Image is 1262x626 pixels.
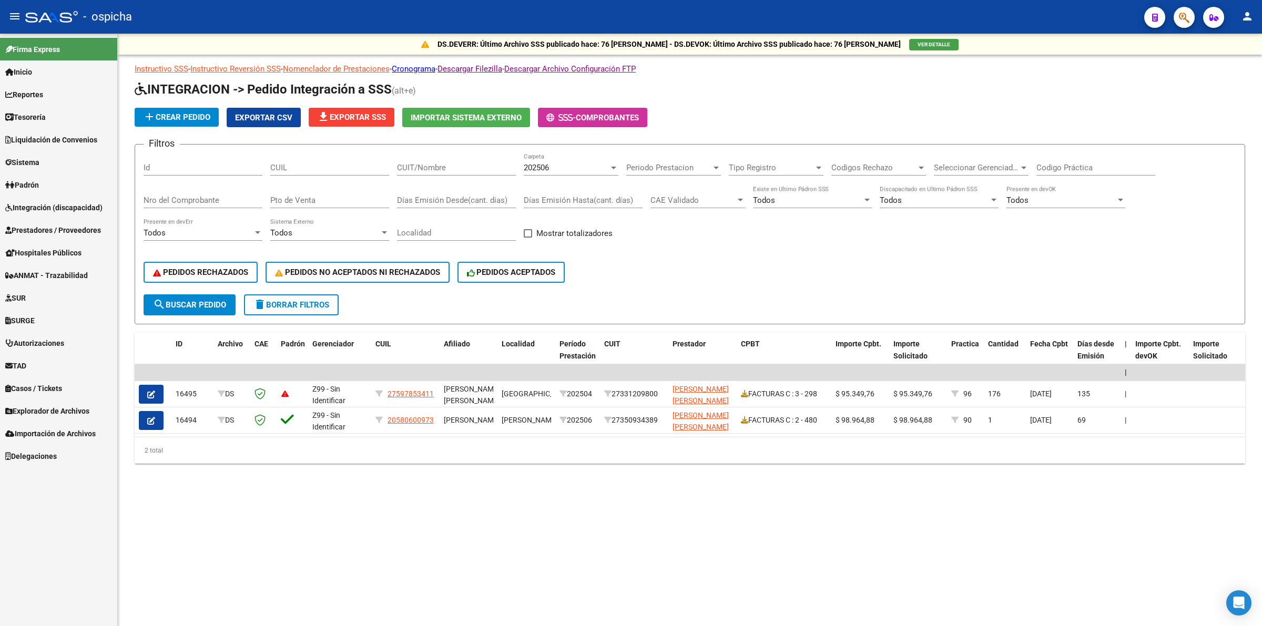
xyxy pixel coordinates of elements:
[1030,340,1068,348] span: Fecha Cpbt
[312,385,345,405] span: Z99 - Sin Identificar
[951,340,979,348] span: Practica
[457,262,565,283] button: PEDIDOS ACEPTADOS
[218,388,246,400] div: DS
[317,112,386,122] span: Exportar SSS
[375,340,391,348] span: CUIL
[1226,590,1251,615] div: Open Intercom Messenger
[235,113,292,122] span: Exportar CSV
[135,82,392,97] span: INTEGRACION -> Pedido Integración a SSS
[626,163,711,172] span: Periodo Prestacion
[392,86,416,96] span: (alt+e)
[934,163,1019,172] span: Seleccionar Gerenciador
[5,224,101,236] span: Prestadores / Proveedores
[281,340,305,348] span: Padrón
[576,113,639,122] span: Comprobantes
[600,333,668,379] datatable-header-cell: CUIT
[5,383,62,394] span: Casos / Tickets
[5,292,26,304] span: SUR
[253,300,329,310] span: Borrar Filtros
[988,416,992,424] span: 1
[213,333,250,379] datatable-header-cell: Archivo
[1073,333,1121,379] datatable-header-cell: Días desde Emisión
[1121,333,1131,379] datatable-header-cell: |
[673,385,729,405] span: [PERSON_NAME] [PERSON_NAME]
[5,360,26,372] span: TAD
[546,113,576,122] span: -
[889,333,947,379] datatable-header-cell: Importe Solicitado
[5,66,32,78] span: Inicio
[836,340,881,348] span: Importe Cpbt.
[176,340,182,348] span: ID
[538,108,647,127] button: -Comprobantes
[176,388,209,400] div: 16495
[5,179,39,191] span: Padrón
[559,340,596,360] span: Período Prestación
[153,300,226,310] span: Buscar Pedido
[5,111,46,123] span: Tesorería
[5,89,43,100] span: Reportes
[741,414,827,426] div: FACTURAS C : 2 - 480
[218,414,246,426] div: DS
[266,262,450,283] button: PEDIDOS NO ACEPTADOS NI RECHAZADOS
[836,389,874,398] span: $ 95.349,76
[190,64,281,74] a: Instructivo Reversión SSS
[1125,389,1126,398] span: |
[831,163,917,172] span: Codigos Rechazo
[392,64,435,74] a: Cronograma
[1131,333,1189,379] datatable-header-cell: Importe Cpbt. devOK
[83,5,132,28] span: - ospicha
[312,411,345,432] span: Z99 - Sin Identificar
[536,227,613,240] span: Mostrar totalizadores
[1125,368,1127,376] span: |
[836,416,874,424] span: $ 98.964,88
[5,157,39,168] span: Sistema
[5,270,88,281] span: ANMAT - Trazabilidad
[5,202,103,213] span: Integración (discapacidad)
[1077,340,1114,360] span: Días desde Emisión
[668,333,737,379] datatable-header-cell: Prestador
[135,64,188,74] a: Instructivo SSS
[502,389,573,398] span: [GEOGRAPHIC_DATA]
[893,389,932,398] span: $ 95.349,76
[135,108,219,127] button: Crear Pedido
[277,333,308,379] datatable-header-cell: Padrón
[402,108,530,127] button: Importar Sistema Externo
[143,110,156,123] mat-icon: add
[1125,416,1126,424] span: |
[1135,340,1181,360] span: Importe Cpbt. devOK
[227,108,301,127] button: Exportar CSV
[604,414,664,426] div: 27350934389
[5,337,64,349] span: Autorizaciones
[144,294,236,315] button: Buscar Pedido
[309,108,394,127] button: Exportar SSS
[729,163,814,172] span: Tipo Registro
[1077,389,1090,398] span: 135
[1189,333,1247,379] datatable-header-cell: Importe Solicitado devOK
[741,388,827,400] div: FACTURAS C : 3 - 298
[673,411,729,432] span: [PERSON_NAME] [PERSON_NAME]
[1241,10,1254,23] mat-icon: person
[144,136,180,151] h3: Filtros
[317,110,330,123] mat-icon: file_download
[650,196,736,205] span: CAE Validado
[502,340,535,348] span: Localidad
[5,44,60,55] span: Firma Express
[737,333,831,379] datatable-header-cell: CPBT
[371,333,440,379] datatable-header-cell: CUIL
[893,416,932,424] span: $ 98.964,88
[1030,389,1052,398] span: [DATE]
[444,340,470,348] span: Afiliado
[153,298,166,311] mat-icon: search
[947,333,984,379] datatable-header-cell: Practica
[250,333,277,379] datatable-header-cell: CAE
[524,163,549,172] span: 202506
[388,389,434,398] span: 27597853411
[988,340,1019,348] span: Cantidad
[963,389,972,398] span: 96
[988,389,1001,398] span: 176
[135,437,1245,464] div: 2 total
[283,64,390,74] a: Nomenclador de Prestaciones
[5,247,82,259] span: Hospitales Públicos
[275,268,440,277] span: PEDIDOS NO ACEPTADOS NI RECHAZADOS
[673,340,706,348] span: Prestador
